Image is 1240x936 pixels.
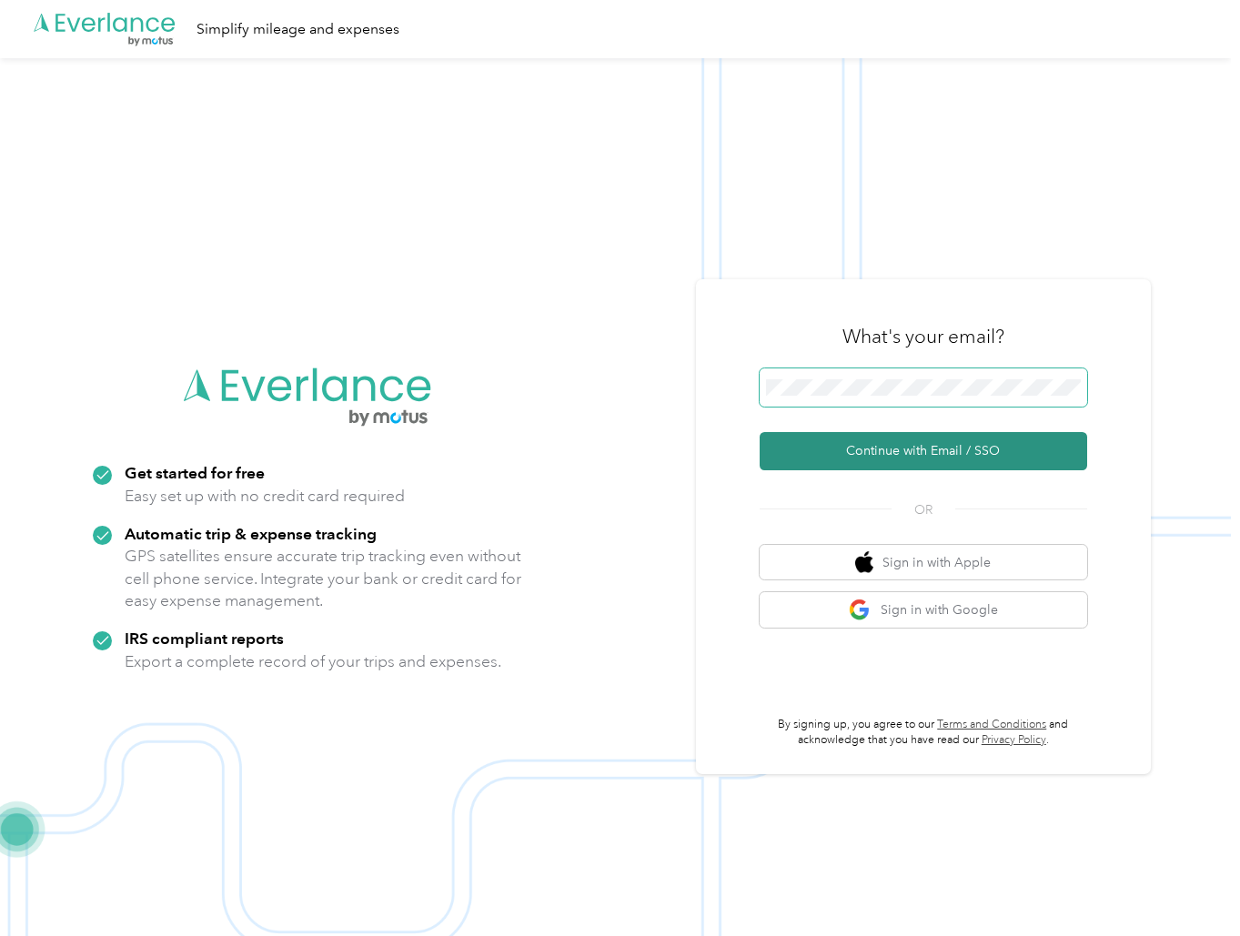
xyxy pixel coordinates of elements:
strong: IRS compliant reports [125,629,284,648]
h3: What's your email? [842,324,1004,349]
p: By signing up, you agree to our and acknowledge that you have read our . [760,717,1087,749]
strong: Get started for free [125,463,265,482]
img: apple logo [855,551,873,574]
p: GPS satellites ensure accurate trip tracking even without cell phone service. Integrate your bank... [125,545,522,612]
p: Easy set up with no credit card required [125,485,405,508]
button: Continue with Email / SSO [760,432,1087,470]
button: apple logoSign in with Apple [760,545,1087,580]
strong: Automatic trip & expense tracking [125,524,377,543]
div: Simplify mileage and expenses [197,18,399,41]
span: OR [892,500,955,519]
img: google logo [849,599,872,621]
button: google logoSign in with Google [760,592,1087,628]
a: Privacy Policy [982,733,1046,747]
a: Terms and Conditions [937,718,1046,731]
p: Export a complete record of your trips and expenses. [125,650,501,673]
